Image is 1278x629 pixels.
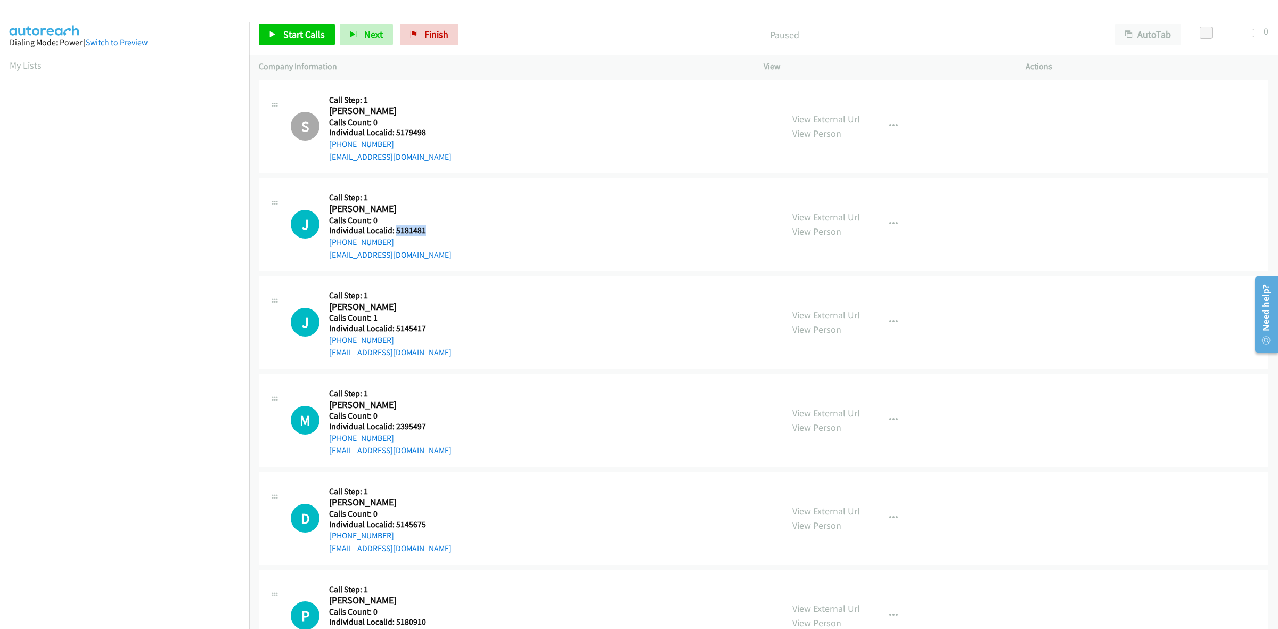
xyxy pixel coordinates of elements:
[86,37,148,47] a: Switch to Preview
[291,210,319,239] div: The call is yet to be attempted
[792,127,841,140] a: View Person
[792,211,860,223] a: View External Url
[291,504,319,533] h1: D
[329,607,452,617] h5: Calls Count: 0
[792,505,860,517] a: View External Url
[792,323,841,336] a: View Person
[291,504,319,533] div: The call is yet to be attempted
[259,24,335,45] a: Start Calls
[291,210,319,239] h1: J
[329,433,394,443] a: [PHONE_NUMBER]
[792,113,860,125] a: View External Url
[329,388,452,399] h5: Call Step: 1
[329,486,452,497] h5: Call Step: 1
[329,323,452,334] h5: Individual Localid: 5145417
[329,496,437,509] h2: [PERSON_NAME]
[792,421,841,434] a: View Person
[329,519,452,530] h5: Individual Localid: 5145675
[329,347,452,357] a: [EMAIL_ADDRESS][DOMAIN_NAME]
[1026,60,1268,73] p: Actions
[1264,24,1268,38] div: 0
[473,28,1096,42] p: Paused
[329,584,452,595] h5: Call Step: 1
[329,399,437,411] h2: [PERSON_NAME]
[329,117,452,128] h5: Calls Count: 0
[329,203,437,215] h2: [PERSON_NAME]
[1205,29,1254,37] div: Delay between calls (in seconds)
[329,127,452,138] h5: Individual Localid: 5179498
[792,617,841,629] a: View Person
[259,60,744,73] p: Company Information
[329,335,394,345] a: [PHONE_NUMBER]
[400,24,458,45] a: Finish
[329,594,437,607] h2: [PERSON_NAME]
[329,250,452,260] a: [EMAIL_ADDRESS][DOMAIN_NAME]
[792,309,860,321] a: View External Url
[329,237,394,247] a: [PHONE_NUMBER]
[329,225,452,236] h5: Individual Localid: 5181481
[1247,272,1278,357] iframe: Resource Center
[329,152,452,162] a: [EMAIL_ADDRESS][DOMAIN_NAME]
[291,112,319,141] h1: S
[10,36,240,49] div: Dialing Mode: Power |
[329,421,452,432] h5: Individual Localid: 2395497
[329,95,452,105] h5: Call Step: 1
[792,519,841,532] a: View Person
[329,215,452,226] h5: Calls Count: 0
[329,530,394,541] a: [PHONE_NUMBER]
[329,290,452,301] h5: Call Step: 1
[283,28,325,40] span: Start Calls
[329,543,452,553] a: [EMAIL_ADDRESS][DOMAIN_NAME]
[329,509,452,519] h5: Calls Count: 0
[329,301,437,313] h2: [PERSON_NAME]
[340,24,393,45] button: Next
[329,445,452,455] a: [EMAIL_ADDRESS][DOMAIN_NAME]
[10,82,249,588] iframe: Dialpad
[329,411,452,421] h5: Calls Count: 0
[424,28,448,40] span: Finish
[10,59,42,71] a: My Lists
[329,105,437,117] h2: [PERSON_NAME]
[792,225,841,238] a: View Person
[291,406,319,435] h1: M
[329,617,452,627] h5: Individual Localid: 5180910
[792,407,860,419] a: View External Url
[329,139,394,149] a: [PHONE_NUMBER]
[291,308,319,337] h1: J
[329,313,452,323] h5: Calls Count: 1
[792,602,860,615] a: View External Url
[329,192,452,203] h5: Call Step: 1
[1115,24,1181,45] button: AutoTab
[764,60,1006,73] p: View
[364,28,383,40] span: Next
